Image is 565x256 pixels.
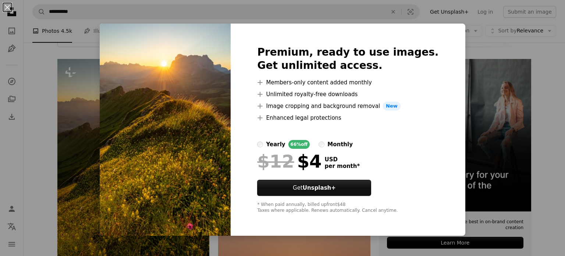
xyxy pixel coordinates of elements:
[303,185,336,191] strong: Unsplash+
[100,24,231,236] img: premium_photo-1676320526001-07b75bd19ae3
[257,180,371,196] button: GetUnsplash+
[257,90,438,99] li: Unlimited royalty-free downloads
[257,152,294,171] span: $12
[257,141,263,147] input: yearly66%off
[327,140,353,149] div: monthly
[257,46,438,72] h2: Premium, ready to use images. Get unlimited access.
[257,78,438,87] li: Members-only content added monthly
[288,140,310,149] div: 66% off
[257,152,321,171] div: $4
[319,141,324,147] input: monthly
[266,140,285,149] div: yearly
[257,202,438,214] div: * When paid annually, billed upfront $48 Taxes where applicable. Renews automatically. Cancel any...
[324,156,360,163] span: USD
[324,163,360,169] span: per month *
[257,113,438,122] li: Enhanced legal protections
[257,102,438,111] li: Image cropping and background removal
[383,102,401,111] span: New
